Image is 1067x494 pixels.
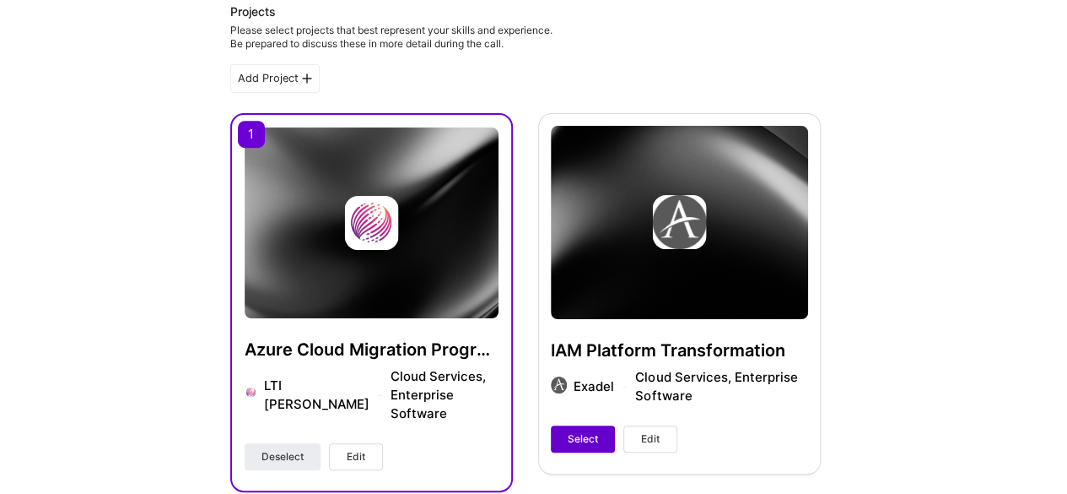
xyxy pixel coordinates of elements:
span: Select [568,432,598,447]
div: LTI [PERSON_NAME] Cloud Services, Enterprise Software [264,367,498,423]
button: Select [551,426,615,453]
span: Edit [347,449,365,464]
i: icon PlusBlackFlat [302,73,312,84]
span: Deselect [261,449,304,464]
span: Edit [641,432,660,447]
button: Deselect [245,443,321,470]
div: Add Project [230,64,320,93]
button: Edit [329,443,383,470]
button: Edit [623,426,677,453]
img: Company logo [245,386,257,399]
img: Company logo [344,196,398,250]
img: divider [378,395,382,396]
img: cover [245,128,498,318]
h4: Azure Cloud Migration Program [245,339,498,361]
div: Please select projects that best represent your skills and experience. Be prepared to discuss the... [230,24,552,51]
div: Projects [230,3,276,20]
